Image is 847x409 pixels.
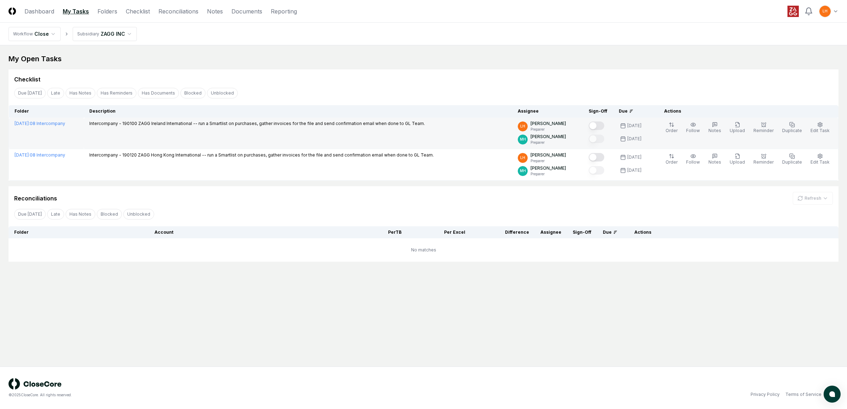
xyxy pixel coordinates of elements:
th: Folder [9,105,84,118]
div: Actions [658,108,833,114]
div: Workflow [13,31,33,37]
div: My Open Tasks [9,54,838,64]
span: Reminder [753,128,774,133]
button: Notes [707,152,723,167]
p: Intercompany - 190120 ZAGG Hong Kong International -- run a Smartlist on purchases, gather invoic... [89,152,434,158]
button: Upload [728,120,746,135]
span: LH [823,8,828,14]
p: Preparer [531,140,566,145]
th: Assignee [512,105,583,118]
a: Notes [207,7,223,16]
button: Order [664,120,679,135]
a: Terms of Service [785,391,821,398]
button: Follow [685,120,701,135]
span: Reminder [753,159,774,165]
div: [DATE] [627,123,641,129]
p: Preparer [531,158,566,164]
div: Reconciliations [14,194,57,203]
button: Order [664,152,679,167]
p: Preparer [531,171,566,177]
a: My Tasks [63,7,89,16]
th: Difference [471,226,535,238]
button: Late [47,88,64,98]
div: Checklist [14,75,40,84]
nav: breadcrumb [9,27,137,41]
th: Sign-Off [583,105,613,118]
th: Per Excel [407,226,471,238]
span: Upload [730,159,745,165]
button: Duplicate [781,152,803,167]
button: Mark complete [589,135,604,143]
img: ZAGG logo [787,6,799,17]
div: Due [619,108,647,114]
span: Follow [686,159,700,165]
span: Follow [686,128,700,133]
span: Duplicate [782,159,802,165]
button: Notes [707,120,723,135]
p: [PERSON_NAME] [531,134,566,140]
span: LH [520,155,525,160]
a: Reporting [271,7,297,16]
div: [DATE] [627,167,641,174]
button: Duplicate [781,120,803,135]
span: Duplicate [782,128,802,133]
button: Mark complete [589,153,604,161]
a: Dashboard [24,7,54,16]
button: Has Notes [66,88,95,98]
p: [PERSON_NAME] [531,120,566,127]
p: [PERSON_NAME] [531,152,566,158]
th: Sign-Off [567,226,597,238]
img: Logo [9,7,16,15]
a: [DATE]:08 Intercompany [15,152,65,158]
button: Mark complete [589,166,604,175]
button: Blocked [97,209,122,220]
a: Privacy Policy [751,391,780,398]
a: Checklist [126,7,150,16]
span: Edit Task [810,159,830,165]
button: atlas-launcher [824,386,841,403]
span: [DATE] : [15,121,30,126]
span: MH [520,137,526,142]
span: Order [666,128,678,133]
a: Documents [231,7,262,16]
div: Due [603,229,617,235]
div: [DATE] [627,154,641,160]
button: Due Today [14,88,46,98]
button: Has Documents [138,88,179,98]
button: Unblocked [207,88,238,98]
button: Due Today [14,209,46,220]
a: Folders [97,7,117,16]
a: Reconciliations [158,7,198,16]
button: Reminder [752,120,775,135]
button: LH [819,5,831,18]
div: © 2025 CloseCore. All rights reserved. [9,392,423,398]
span: MH [520,168,526,174]
img: logo [9,378,62,390]
div: [DATE] [627,136,641,142]
button: Edit Task [809,152,831,167]
p: Intercompany - 190100 ZAGG Ireland International -- run a Smartlist on purchases, gather invoices... [89,120,425,127]
button: Has Reminders [97,88,136,98]
div: Actions [629,229,833,235]
button: Late [47,209,64,220]
span: Edit Task [810,128,830,133]
p: Preparer [531,127,566,132]
button: Reminder [752,152,775,167]
span: LH [520,124,525,129]
th: Description [84,105,512,118]
button: Mark complete [589,121,604,130]
a: [DATE]:08 Intercompany [15,121,65,126]
p: [PERSON_NAME] [531,165,566,171]
button: Blocked [180,88,206,98]
button: Has Notes [66,209,95,220]
th: Folder [9,226,149,238]
div: Account [155,229,337,235]
span: [DATE] : [15,152,30,158]
th: Assignee [535,226,567,238]
span: Notes [708,128,721,133]
span: Upload [730,128,745,133]
div: Subsidiary [77,31,99,37]
span: Order [666,159,678,165]
button: Follow [685,152,701,167]
td: No matches [9,238,838,262]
